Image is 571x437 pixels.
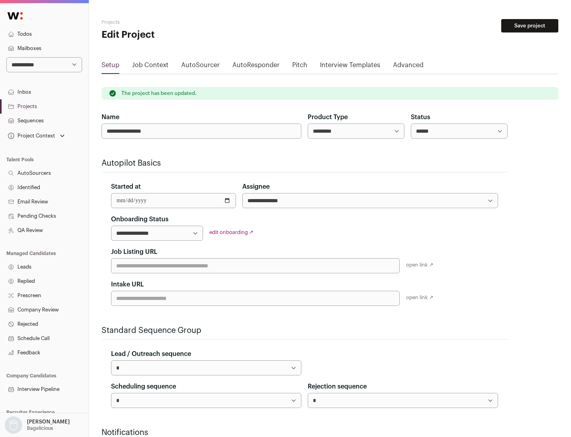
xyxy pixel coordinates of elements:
button: Save project [501,19,558,33]
img: nopic.png [5,416,22,434]
label: Name [102,112,119,122]
a: AutoResponder [232,60,280,73]
a: Pitch [292,60,307,73]
button: Open dropdown [6,130,66,141]
label: Scheduling sequence [111,382,176,391]
a: Job Context [132,60,169,73]
h2: Projects [102,19,254,25]
label: Started at [111,182,141,191]
label: Rejection sequence [308,382,367,391]
div: Project Context [6,133,55,139]
h2: Standard Sequence Group [102,325,508,336]
label: Job Listing URL [111,247,157,257]
a: Interview Templates [320,60,380,73]
p: The project has been updated. [121,90,197,97]
a: Setup [102,60,119,73]
p: Bagelicious [27,425,53,431]
h2: Autopilot Basics [102,158,508,169]
label: Product Type [308,112,348,122]
label: Lead / Outreach sequence [111,349,191,359]
p: [PERSON_NAME] [27,419,70,425]
label: Intake URL [111,280,144,289]
label: Status [411,112,430,122]
label: Assignee [242,182,270,191]
h1: Edit Project [102,29,254,41]
img: Wellfound [3,8,27,24]
a: AutoSourcer [181,60,220,73]
a: Advanced [393,60,423,73]
label: Onboarding Status [111,215,169,224]
button: Open dropdown [3,416,71,434]
a: edit onboarding ↗ [209,230,253,235]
